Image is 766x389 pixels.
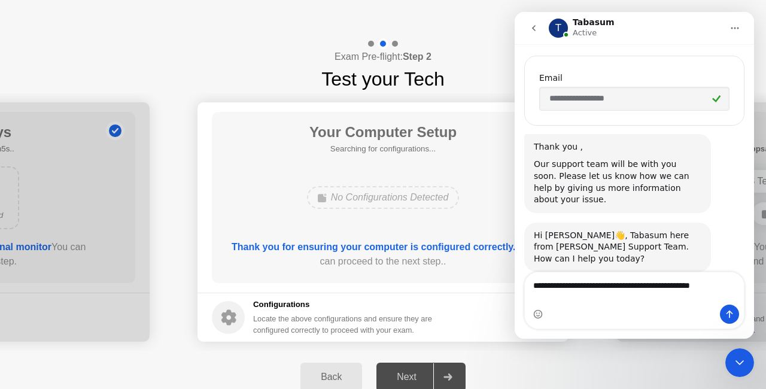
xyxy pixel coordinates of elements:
[515,12,754,339] iframe: Intercom live chat
[307,186,460,209] div: No Configurations Detected
[403,51,431,62] b: Step 2
[321,65,445,93] h1: Test your Tech
[253,299,434,311] h5: Configurations
[229,240,537,269] div: You can proceed to the next step..
[304,372,358,382] div: Back
[232,242,518,252] b: Thank you for ensuring your computer is configured correctly..
[335,50,431,64] h4: Exam Pre-flight:
[309,143,457,155] h5: Searching for configurations...
[380,372,433,382] div: Next
[309,121,457,143] h1: Your Computer Setup
[253,313,434,336] div: Locate the above configurations and ensure they are configured correctly to proceed with your exam.
[725,348,754,377] iframe: Intercom live chat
